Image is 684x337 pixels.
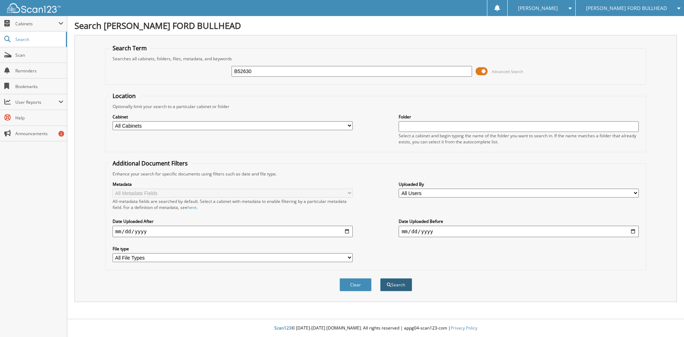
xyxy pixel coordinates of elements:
[399,218,639,224] label: Date Uploaded Before
[109,56,643,62] div: Searches all cabinets, folders, files, metadata, and keywords
[399,181,639,187] label: Uploaded By
[586,6,667,10] span: [PERSON_NAME] FORD BULLHEAD
[113,181,353,187] label: Metadata
[109,171,643,177] div: Enhance your search for specific documents using filters such as date and file type.
[67,320,684,337] div: © [DATE]-[DATE] [DOMAIN_NAME]. All rights reserved | appg04-scan123-com |
[15,83,63,90] span: Bookmarks
[380,278,412,291] button: Search
[58,131,64,137] div: 2
[113,198,353,210] div: All metadata fields are searched by default. Select a cabinet with metadata to enable filtering b...
[15,21,58,27] span: Cabinets
[74,20,677,31] h1: Search [PERSON_NAME] FORD BULLHEAD
[113,114,353,120] label: Cabinet
[648,303,684,337] iframe: Chat Widget
[451,325,477,331] a: Privacy Policy
[340,278,372,291] button: Clear
[187,204,197,210] a: here
[15,115,63,121] span: Help
[399,114,639,120] label: Folder
[399,133,639,145] div: Select a cabinet and begin typing the name of the folder you want to search in. If the name match...
[492,69,523,74] span: Advanced Search
[113,246,353,252] label: File type
[113,226,353,237] input: start
[15,68,63,74] span: Reminders
[109,159,191,167] legend: Additional Document Filters
[109,44,150,52] legend: Search Term
[15,52,63,58] span: Scan
[15,36,62,42] span: Search
[15,131,63,137] span: Announcements
[109,92,139,100] legend: Location
[15,99,58,105] span: User Reports
[274,325,291,331] span: Scan123
[109,103,643,109] div: Optionally limit your search to a particular cabinet or folder
[7,3,61,13] img: scan123-logo-white.svg
[399,226,639,237] input: end
[518,6,558,10] span: [PERSON_NAME]
[113,218,353,224] label: Date Uploaded After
